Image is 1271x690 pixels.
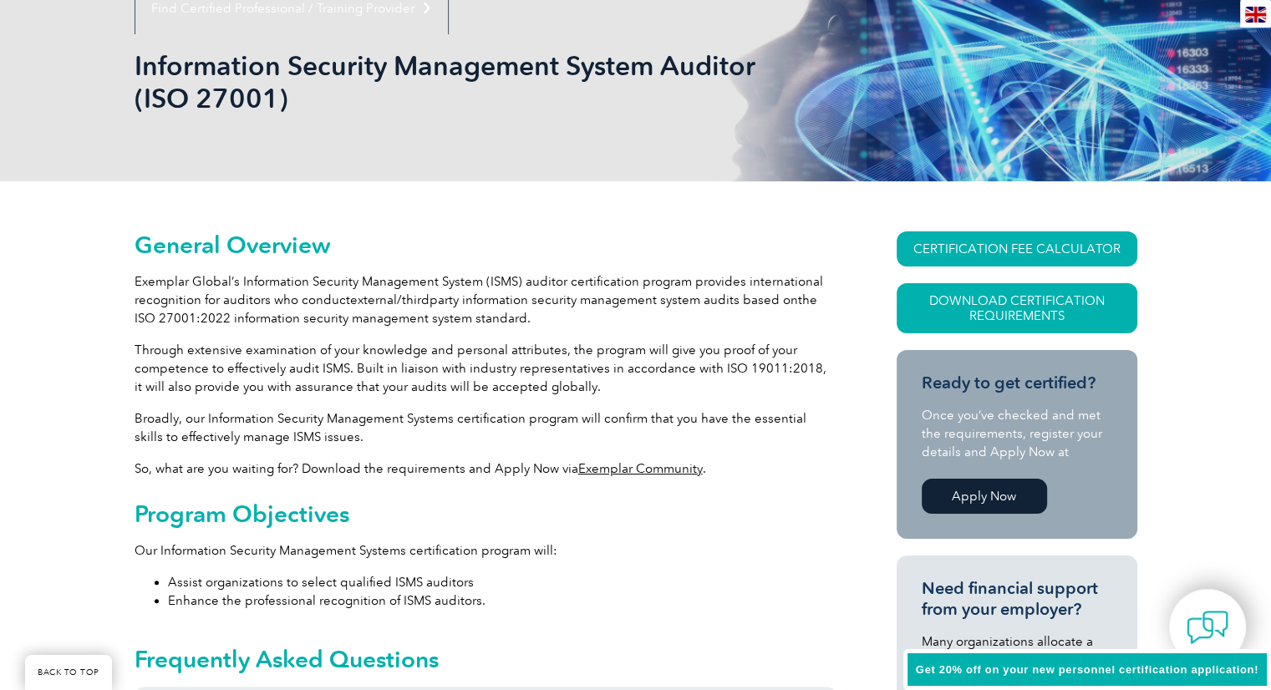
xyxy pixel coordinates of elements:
h3: Ready to get certified? [922,373,1112,393]
a: Download Certification Requirements [897,283,1137,333]
p: Exemplar Global’s Information Security Management System (ISMS) auditor certification program pro... [135,272,836,327]
h2: Program Objectives [135,500,836,527]
li: Assist organizations to select qualified ISMS auditors [168,573,836,591]
a: Apply Now [922,479,1047,514]
h2: Frequently Asked Questions [135,646,836,672]
h2: General Overview [135,231,836,258]
p: Through extensive examination of your knowledge and personal attributes, the program will give yo... [135,341,836,396]
h3: Need financial support from your employer? [922,578,1112,620]
a: BACK TO TOP [25,655,112,690]
img: contact-chat.png [1187,606,1228,648]
li: Enhance the professional recognition of ISMS auditors. [168,591,836,610]
span: external/third [350,292,430,307]
p: Our Information Security Management Systems certification program will: [135,541,836,560]
span: Get 20% off on your new personnel certification application! [916,663,1258,676]
span: party information security management system audits based on [430,292,798,307]
p: Broadly, our Information Security Management Systems certification program will confirm that you ... [135,409,836,446]
h1: Information Security Management System Auditor (ISO 27001) [135,49,776,114]
p: Once you’ve checked and met the requirements, register your details and Apply Now at [922,406,1112,461]
a: Exemplar Community [578,461,703,476]
p: So, what are you waiting for? Download the requirements and Apply Now via . [135,459,836,478]
a: CERTIFICATION FEE CALCULATOR [897,231,1137,266]
img: en [1245,7,1266,23]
